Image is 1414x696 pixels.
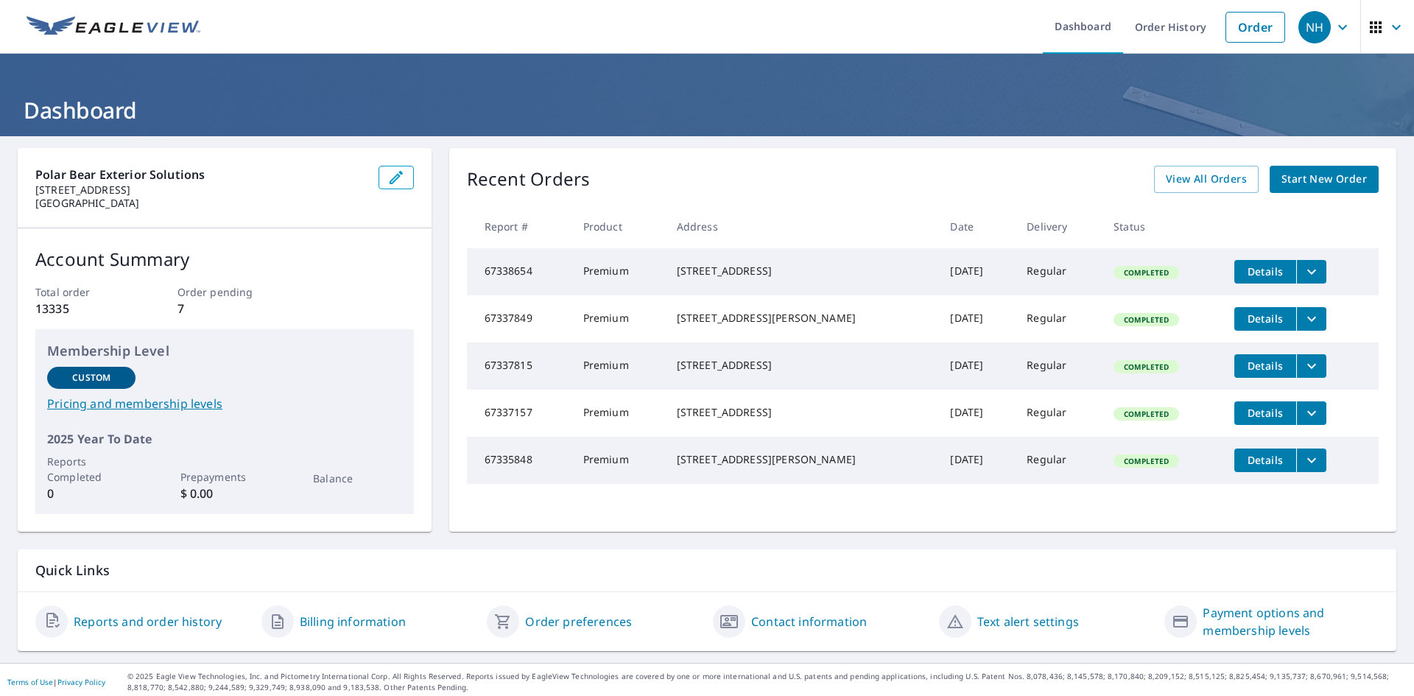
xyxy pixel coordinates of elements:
p: Quick Links [35,561,1379,580]
span: Details [1243,312,1287,326]
p: Prepayments [180,469,269,485]
td: Regular [1015,295,1102,342]
td: 67338654 [467,248,571,295]
span: View All Orders [1166,170,1247,189]
a: Privacy Policy [57,677,105,687]
a: Start New Order [1270,166,1379,193]
td: [DATE] [938,248,1015,295]
button: filesDropdownBtn-67338654 [1296,260,1326,284]
div: [STREET_ADDRESS][PERSON_NAME] [677,452,927,467]
td: Regular [1015,390,1102,437]
td: [DATE] [938,437,1015,484]
a: Text alert settings [977,613,1079,630]
p: [GEOGRAPHIC_DATA] [35,197,367,210]
td: Regular [1015,248,1102,295]
a: Payment options and membership levels [1203,604,1379,639]
a: Order preferences [525,613,632,630]
button: detailsBtn-67337849 [1234,307,1296,331]
p: 7 [177,300,272,317]
td: Regular [1015,437,1102,484]
th: Report # [467,205,571,248]
button: detailsBtn-67337815 [1234,354,1296,378]
div: [STREET_ADDRESS] [677,264,927,278]
p: Membership Level [47,341,402,361]
span: Details [1243,406,1287,420]
button: filesDropdownBtn-67337815 [1296,354,1326,378]
td: [DATE] [938,295,1015,342]
p: 2025 Year To Date [47,430,402,448]
p: | [7,678,105,686]
td: 67337157 [467,390,571,437]
button: detailsBtn-67335848 [1234,449,1296,472]
span: Completed [1115,409,1178,419]
span: Completed [1115,314,1178,325]
td: Premium [571,248,665,295]
td: Regular [1015,342,1102,390]
span: Details [1243,453,1287,467]
div: [STREET_ADDRESS] [677,405,927,420]
div: [STREET_ADDRESS] [677,358,927,373]
button: filesDropdownBtn-67337849 [1296,307,1326,331]
a: Terms of Use [7,677,53,687]
td: Premium [571,437,665,484]
span: Details [1243,264,1287,278]
p: Balance [313,471,401,486]
span: Completed [1115,456,1178,466]
a: Contact information [751,613,867,630]
div: [STREET_ADDRESS][PERSON_NAME] [677,311,927,326]
td: Premium [571,342,665,390]
th: Product [571,205,665,248]
img: EV Logo [27,16,200,38]
p: 0 [47,485,136,502]
p: Recent Orders [467,166,591,193]
a: Order [1225,12,1285,43]
th: Address [665,205,939,248]
th: Status [1102,205,1223,248]
p: Order pending [177,284,272,300]
td: 67337815 [467,342,571,390]
td: Premium [571,295,665,342]
p: Total order [35,284,130,300]
th: Date [938,205,1015,248]
span: Completed [1115,267,1178,278]
p: $ 0.00 [180,485,269,502]
h1: Dashboard [18,95,1396,125]
td: [DATE] [938,342,1015,390]
p: [STREET_ADDRESS] [35,183,367,197]
p: © 2025 Eagle View Technologies, Inc. and Pictometry International Corp. All Rights Reserved. Repo... [127,671,1407,693]
button: filesDropdownBtn-67337157 [1296,401,1326,425]
td: 67337849 [467,295,571,342]
button: detailsBtn-67337157 [1234,401,1296,425]
a: View All Orders [1154,166,1259,193]
span: Completed [1115,362,1178,372]
button: filesDropdownBtn-67335848 [1296,449,1326,472]
td: [DATE] [938,390,1015,437]
button: detailsBtn-67338654 [1234,260,1296,284]
th: Delivery [1015,205,1102,248]
td: 67335848 [467,437,571,484]
a: Reports and order history [74,613,222,630]
p: 13335 [35,300,130,317]
a: Pricing and membership levels [47,395,402,412]
p: Account Summary [35,246,414,273]
a: Billing information [300,613,406,630]
span: Details [1243,359,1287,373]
td: Premium [571,390,665,437]
p: Reports Completed [47,454,136,485]
div: NH [1298,11,1331,43]
span: Start New Order [1281,170,1367,189]
p: Custom [72,371,110,384]
p: Polar Bear Exterior Solutions [35,166,367,183]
